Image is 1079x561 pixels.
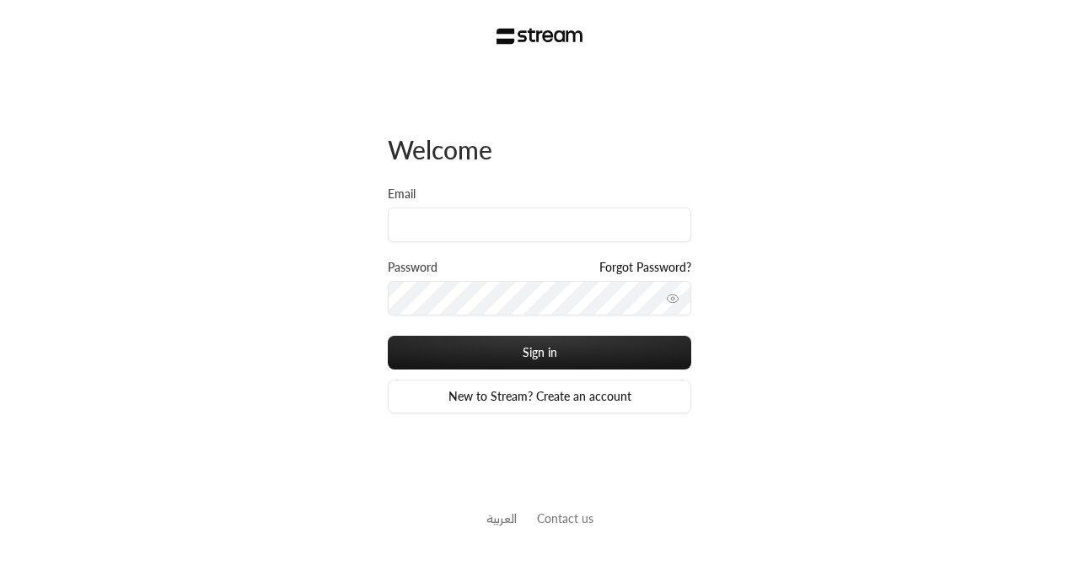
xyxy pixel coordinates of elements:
a: Contact us [537,511,593,526]
a: Forgot Password? [599,259,691,276]
button: toggle password visibility [659,285,686,312]
span: Welcome [388,134,492,165]
a: New to Stream? Create an account [388,380,691,413]
button: Sign in [388,336,691,370]
label: Email [388,186,416,202]
label: Password [388,259,438,276]
button: Contact us [537,510,593,527]
a: العربية [486,503,517,534]
img: Stream Logo [497,28,583,45]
